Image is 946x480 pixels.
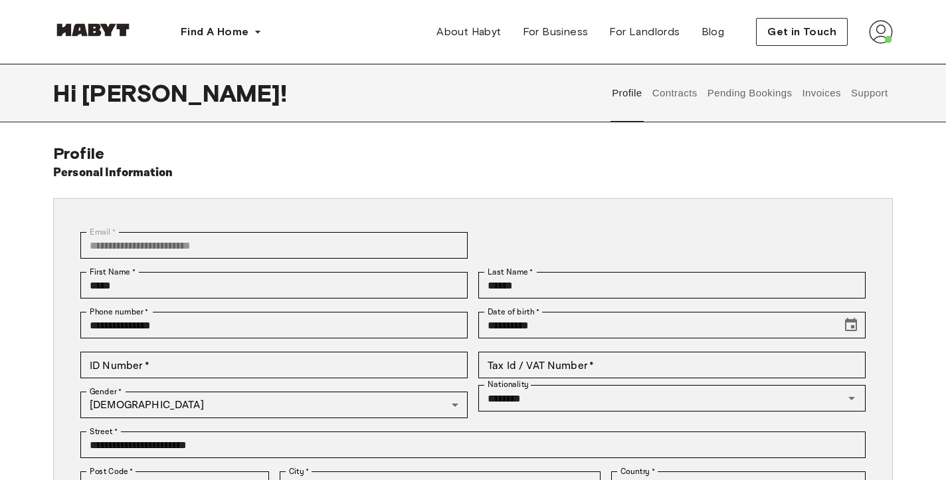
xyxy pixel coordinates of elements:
[599,19,690,45] a: For Landlords
[289,465,310,477] label: City
[90,425,118,437] label: Street
[90,226,116,238] label: Email
[523,24,589,40] span: For Business
[801,64,842,122] button: Invoices
[53,79,82,107] span: Hi
[607,64,893,122] div: user profile tabs
[90,266,136,278] label: First Name
[53,144,104,163] span: Profile
[620,465,655,477] label: Country
[53,164,173,182] h6: Personal Information
[512,19,599,45] a: For Business
[90,306,149,318] label: Phone number
[82,79,287,107] span: [PERSON_NAME] !
[488,379,529,390] label: Nationality
[869,20,893,44] img: avatar
[80,232,468,259] div: You can't change your email address at the moment. Please reach out to customer support in case y...
[181,24,248,40] span: Find A Home
[90,386,122,398] label: Gender
[53,23,133,37] img: Habyt
[611,64,644,122] button: Profile
[80,392,468,418] div: [DEMOGRAPHIC_DATA]
[488,266,533,278] label: Last Name
[702,24,725,40] span: Blog
[650,64,699,122] button: Contracts
[90,465,134,477] label: Post Code
[838,312,864,338] button: Choose date, selected date is Aug 5, 2003
[842,389,861,408] button: Open
[488,306,539,318] label: Date of birth
[691,19,735,45] a: Blog
[767,24,836,40] span: Get in Touch
[849,64,890,122] button: Support
[436,24,501,40] span: About Habyt
[170,19,272,45] button: Find A Home
[706,64,794,122] button: Pending Bookings
[426,19,512,45] a: About Habyt
[609,24,680,40] span: For Landlords
[756,18,848,46] button: Get in Touch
